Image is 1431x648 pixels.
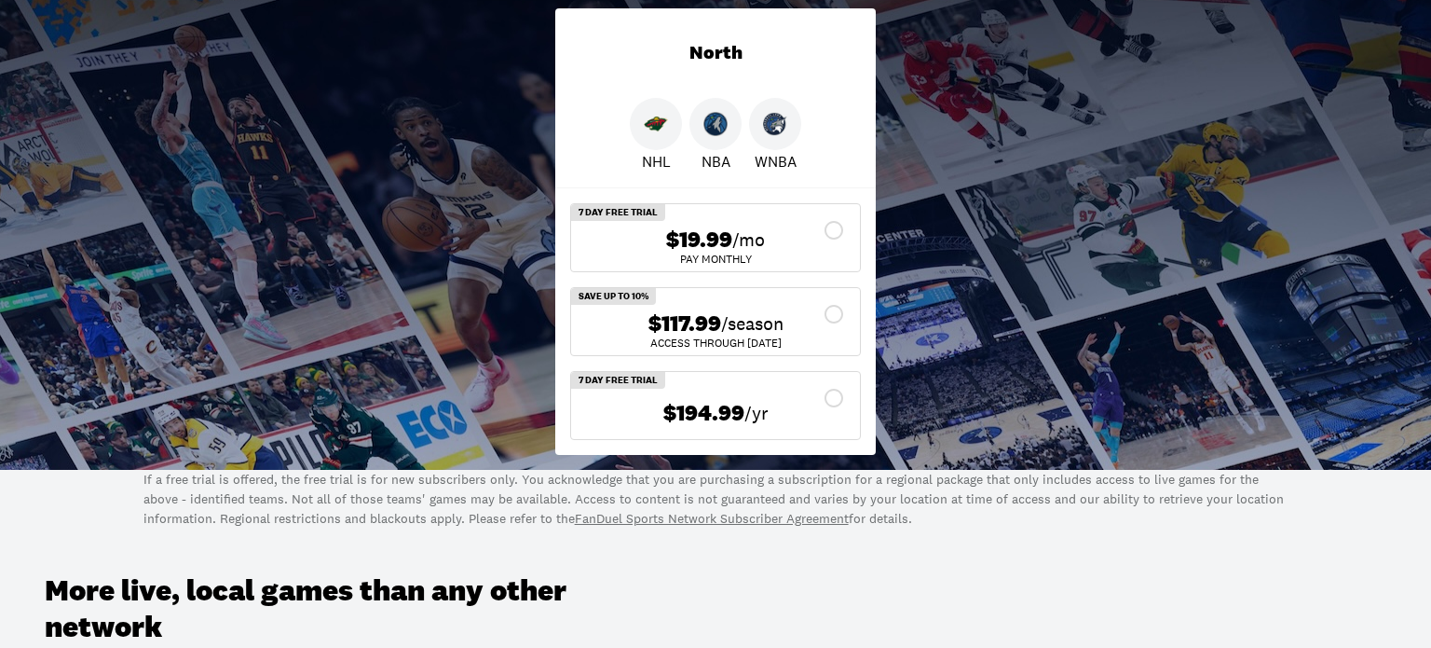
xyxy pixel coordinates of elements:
[755,150,797,172] p: WNBA
[644,112,668,136] img: Wild
[703,112,728,136] img: Timberwolves
[642,150,671,172] p: NHL
[586,338,845,349] div: ACCESS THROUGH [DATE]
[763,112,787,136] img: Lynx
[744,400,769,426] span: /yr
[648,310,721,338] span: $117.99
[702,150,730,172] p: NBA
[732,227,765,253] span: /mo
[571,288,656,305] div: Save Up To 10%
[663,400,744,427] span: $194.99
[721,310,784,337] span: /season
[571,204,665,221] div: 7 Day Free Trial
[575,510,849,527] a: FanDuel Sports Network Subscriber Agreement
[555,8,876,98] div: North
[143,470,1288,529] p: If a free trial is offered, the free trial is for new subscribers only. You acknowledge that you ...
[571,372,665,389] div: 7 Day Free Trial
[586,254,845,265] div: Pay Monthly
[45,573,648,645] h3: More live, local games than any other network
[666,227,732,254] span: $19.99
